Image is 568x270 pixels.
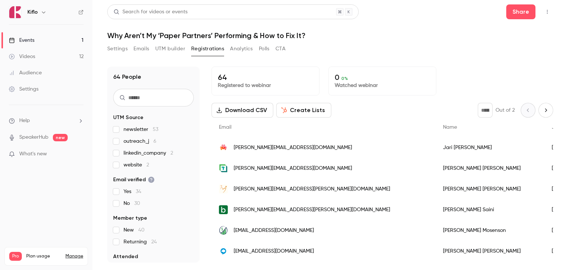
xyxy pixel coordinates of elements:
[19,117,30,125] span: Help
[218,82,313,89] p: Registered to webinar
[9,53,35,60] div: Videos
[234,206,390,214] span: [PERSON_NAME][EMAIL_ADDRESS][PERSON_NAME][DOMAIN_NAME]
[113,72,141,81] h1: 64 People
[443,125,457,130] span: Name
[107,31,553,40] h1: Why Aren’t My ‘Paper Partners’ Performing & How to Fix It?
[124,149,173,157] span: linkedin_company
[335,73,430,82] p: 0
[124,161,149,169] span: website
[124,138,156,145] span: outreach_j
[75,151,84,158] iframe: Noticeable Trigger
[155,43,185,55] button: UTM builder
[9,252,22,261] span: Pro
[234,185,390,193] span: [PERSON_NAME][EMAIL_ADDRESS][PERSON_NAME][DOMAIN_NAME]
[436,199,544,220] div: [PERSON_NAME] Saini
[19,134,48,141] a: SpeakerHub
[9,37,34,44] div: Events
[234,144,352,152] span: [PERSON_NAME][EMAIL_ADDRESS][DOMAIN_NAME]
[218,73,313,82] p: 64
[9,85,38,93] div: Settings
[113,114,143,121] span: UTM Source
[436,241,544,261] div: [PERSON_NAME] [PERSON_NAME]
[219,143,228,152] img: aiven.io
[436,158,544,179] div: [PERSON_NAME] [PERSON_NAME]
[124,126,158,133] span: newsletter
[153,139,156,144] span: 6
[134,201,140,206] span: 30
[151,239,157,244] span: 24
[170,151,173,156] span: 2
[114,8,187,16] div: Search for videos or events
[219,226,228,235] img: nusparkprofit.com
[234,165,352,172] span: [PERSON_NAME][EMAIL_ADDRESS][DOMAIN_NAME]
[219,125,231,130] span: Email
[136,189,141,194] span: 34
[138,227,145,233] span: 40
[19,150,47,158] span: What's new
[146,162,149,168] span: 2
[335,82,430,89] p: Watched webinar
[219,185,228,193] img: mirabelle.fr
[341,76,348,81] span: 0 %
[9,6,21,18] img: Kiflo
[113,215,147,222] span: Member type
[133,43,149,55] button: Emails
[53,134,68,141] span: new
[153,127,158,132] span: 53
[9,117,84,125] li: help-dropdown-opener
[234,227,314,234] span: [EMAIL_ADDRESS][DOMAIN_NAME]
[275,43,285,55] button: CTA
[219,164,228,173] img: tabulareditor.com
[506,4,535,19] button: Share
[219,247,228,256] img: euphoria.co.za
[212,103,273,118] button: Download CSV
[9,69,42,77] div: Audience
[113,253,138,260] span: Attended
[436,220,544,241] div: [PERSON_NAME] Mosenson
[124,238,157,246] span: Returning
[65,253,83,259] a: Manage
[496,107,515,114] p: Out of 2
[124,188,141,195] span: Yes
[124,226,145,234] span: New
[276,103,331,118] button: Create Lists
[191,43,224,55] button: Registrations
[27,9,38,16] h6: Kiflo
[230,43,253,55] button: Analytics
[124,200,140,207] span: No
[107,43,128,55] button: Settings
[436,179,544,199] div: [PERSON_NAME] [PERSON_NAME]
[113,176,155,183] span: Email verified
[219,205,228,214] img: practicebetter.io
[436,137,544,158] div: Jari [PERSON_NAME]
[259,43,270,55] button: Polls
[26,253,61,259] span: Plan usage
[538,103,553,118] button: Next page
[234,247,314,255] span: [EMAIL_ADDRESS][DOMAIN_NAME]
